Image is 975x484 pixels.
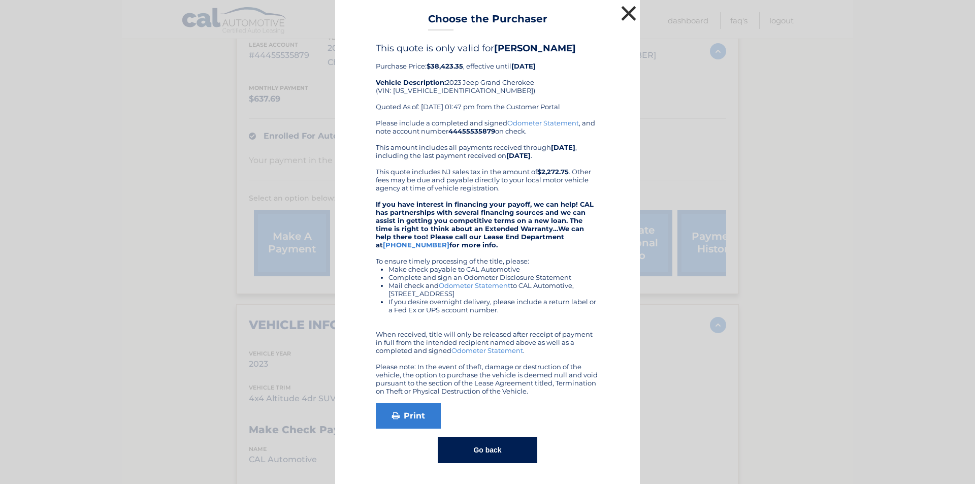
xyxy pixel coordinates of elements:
b: [DATE] [506,151,531,159]
li: If you desire overnight delivery, please include a return label or a Fed Ex or UPS account number. [388,298,599,314]
strong: If you have interest in financing your payoff, we can help! CAL has partnerships with several fin... [376,200,594,249]
b: $2,272.75 [537,168,569,176]
a: Odometer Statement [451,346,523,354]
b: $38,423.35 [427,62,463,70]
b: [DATE] [551,143,575,151]
a: [PHONE_NUMBER] [383,241,449,249]
h4: This quote is only valid for [376,43,599,54]
b: 44455535879 [448,127,495,135]
button: Go back [438,437,537,463]
a: Print [376,403,441,429]
li: Complete and sign an Odometer Disclosure Statement [388,273,599,281]
h3: Choose the Purchaser [428,13,547,30]
b: [DATE] [511,62,536,70]
a: Odometer Statement [507,119,579,127]
strong: Vehicle Description: [376,78,446,86]
b: [PERSON_NAME] [494,43,576,54]
li: Mail check and to CAL Automotive, [STREET_ADDRESS] [388,281,599,298]
div: Please include a completed and signed , and note account number on check. This amount includes al... [376,119,599,395]
li: Make check payable to CAL Automotive [388,265,599,273]
div: Purchase Price: , effective until 2023 Jeep Grand Cherokee (VIN: [US_VEHICLE_IDENTIFICATION_NUMBE... [376,43,599,119]
button: × [619,3,639,23]
a: Odometer Statement [439,281,510,289]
